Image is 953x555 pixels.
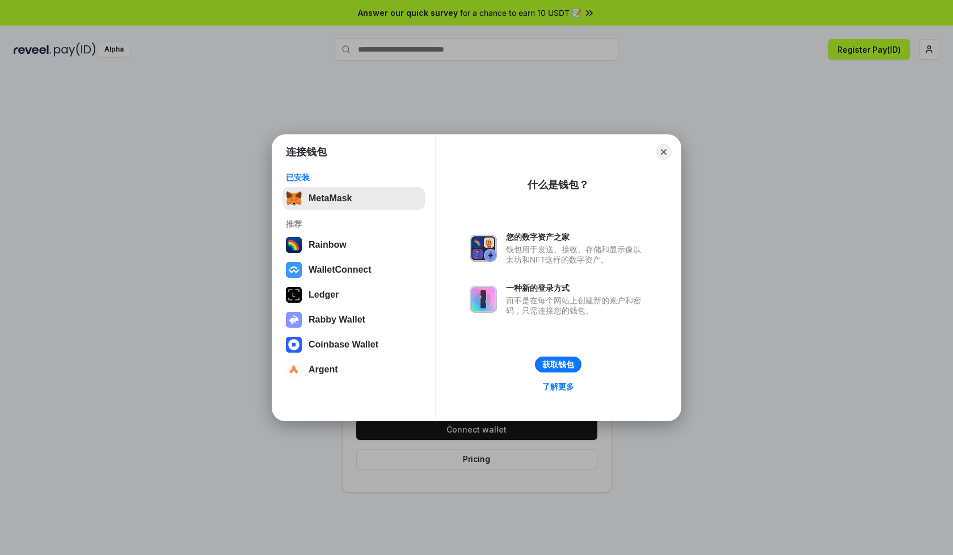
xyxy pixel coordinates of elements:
[286,219,421,229] div: 推荐
[282,333,425,356] button: Coinbase Wallet
[282,283,425,306] button: Ledger
[309,340,378,350] div: Coinbase Wallet
[309,193,352,204] div: MetaMask
[309,365,338,375] div: Argent
[286,237,302,253] img: svg+xml,%3Csvg%20width%3D%22120%22%20height%3D%22120%22%20viewBox%3D%220%200%20120%20120%22%20fil...
[286,287,302,303] img: svg+xml,%3Csvg%20xmlns%3D%22http%3A%2F%2Fwww.w3.org%2F2000%2Fsvg%22%20width%3D%2228%22%20height%3...
[535,379,581,394] a: 了解更多
[282,308,425,331] button: Rabby Wallet
[286,145,327,159] h1: 连接钱包
[542,359,574,370] div: 获取钱包
[282,234,425,256] button: Rainbow
[656,144,672,160] button: Close
[282,358,425,381] button: Argent
[309,240,347,250] div: Rainbow
[542,382,574,392] div: 了解更多
[282,187,425,210] button: MetaMask
[506,283,647,293] div: 一种新的登录方式
[286,337,302,353] img: svg+xml,%3Csvg%20width%3D%2228%22%20height%3D%2228%22%20viewBox%3D%220%200%2028%2028%22%20fill%3D...
[470,235,497,262] img: svg+xml,%3Csvg%20xmlns%3D%22http%3A%2F%2Fwww.w3.org%2F2000%2Fsvg%22%20fill%3D%22none%22%20viewBox...
[506,232,647,242] div: 您的数字资产之家
[535,357,581,372] button: 获取钱包
[286,190,302,206] img: svg+xml,%3Csvg%20fill%3D%22none%22%20height%3D%2233%22%20viewBox%3D%220%200%2035%2033%22%20width%...
[506,295,647,316] div: 而不是在每个网站上创建新的账户和密码，只需连接您的钱包。
[309,265,372,275] div: WalletConnect
[309,290,339,300] div: Ledger
[286,262,302,278] img: svg+xml,%3Csvg%20width%3D%2228%22%20height%3D%2228%22%20viewBox%3D%220%200%2028%2028%22%20fill%3D...
[286,362,302,378] img: svg+xml,%3Csvg%20width%3D%2228%22%20height%3D%2228%22%20viewBox%3D%220%200%2028%2028%22%20fill%3D...
[286,172,421,183] div: 已安装
[282,259,425,281] button: WalletConnect
[286,312,302,328] img: svg+xml,%3Csvg%20xmlns%3D%22http%3A%2F%2Fwww.w3.org%2F2000%2Fsvg%22%20fill%3D%22none%22%20viewBox...
[470,286,497,313] img: svg+xml,%3Csvg%20xmlns%3D%22http%3A%2F%2Fwww.w3.org%2F2000%2Fsvg%22%20fill%3D%22none%22%20viewBox...
[309,315,365,325] div: Rabby Wallet
[528,178,589,192] div: 什么是钱包？
[506,244,647,265] div: 钱包用于发送、接收、存储和显示像以太坊和NFT这样的数字资产。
